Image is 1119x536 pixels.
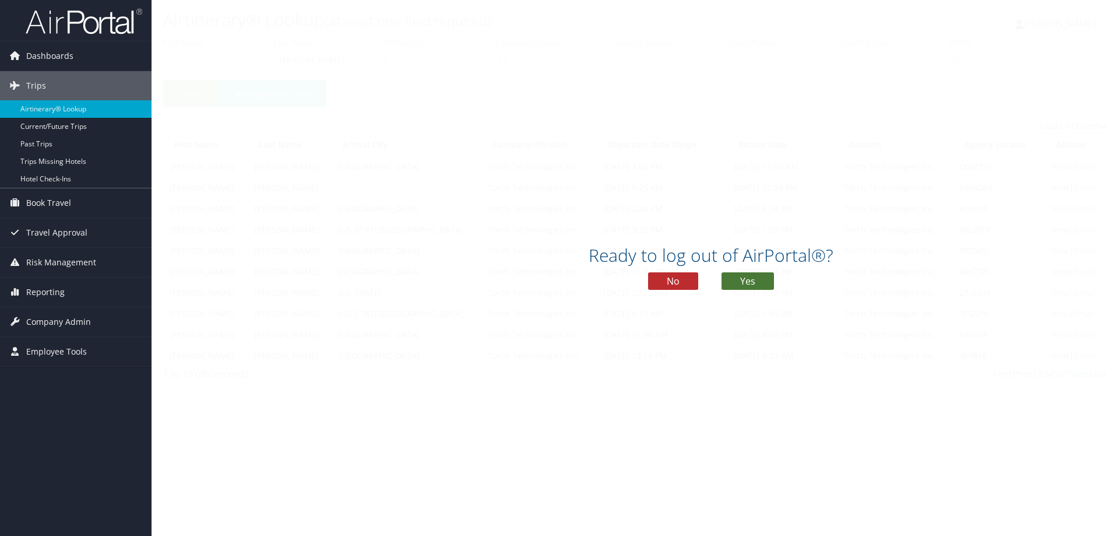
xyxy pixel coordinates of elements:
[26,71,46,100] span: Trips
[26,8,142,35] img: airportal-logo.png
[26,337,87,366] span: Employee Tools
[26,248,96,277] span: Risk Management
[648,272,698,290] button: No
[26,218,87,247] span: Travel Approval
[26,41,73,71] span: Dashboards
[26,188,71,218] span: Book Travel
[26,307,91,337] span: Company Admin
[26,278,65,307] span: Reporting
[722,272,774,290] button: Yes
